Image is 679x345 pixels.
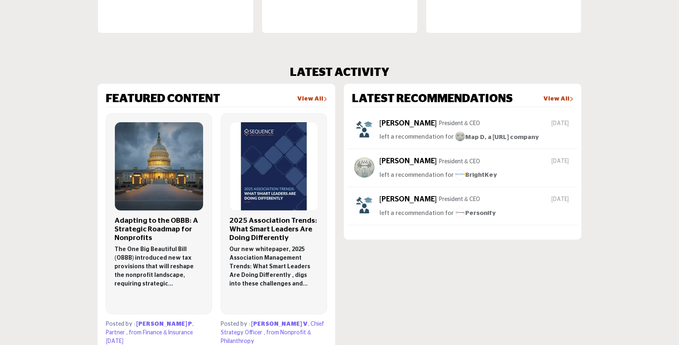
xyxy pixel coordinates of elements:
img: Logo of Sequence Consulting, click to view details [230,122,318,210]
span: left a recommendation for [380,210,454,216]
h5: [PERSON_NAME] [380,119,437,128]
span: [DATE] [551,119,572,128]
span: [PERSON_NAME] [251,321,302,327]
span: , Partner [106,321,194,336]
h5: [PERSON_NAME] [380,195,437,204]
h2: LATEST RECOMMENDATIONS [352,92,513,106]
span: BrightKey [455,172,497,178]
span: , from Finance & Insurance [126,330,193,336]
h3: 2025 Association Trends: What Smart Leaders Are Doing Differently [229,217,318,242]
span: V [303,321,308,327]
a: View All [297,95,327,103]
span: left a recommendation for [380,134,454,140]
img: image [455,131,465,142]
img: image [455,169,465,180]
p: Our new whitepaper, 2025 Association Management Trends: What Smart Leaders Are Doing Differently ... [229,245,318,288]
span: Personify [455,210,496,216]
p: President & CEO [439,158,480,166]
img: avtar-image [354,119,375,140]
span: P [188,321,192,327]
img: Logo of Aprio LLP, click to view details [115,122,203,210]
span: [DATE] [551,157,572,166]
span: Map D, a [URL] company [455,134,540,140]
h3: Adapting to the OBBB: A Strategic Roadmap for Nonprofits [114,217,203,242]
p: President & CEO [439,119,480,128]
a: imageBrightKey [455,170,497,180]
h2: LATEST ACTIVITY [290,66,389,80]
a: imagePersonify [455,208,496,219]
img: avtar-image [354,157,375,178]
span: left a recommendation for [380,172,454,178]
img: avtar-image [354,195,375,216]
h2: FEATURED CONTENT [106,92,220,106]
a: View All [543,95,573,103]
img: image [455,208,465,218]
h5: [PERSON_NAME] [380,157,437,166]
a: imageMap D, a [URL] company [455,132,540,142]
span: , from Nonprofit & Philanthropy [221,330,311,344]
p: President & CEO [439,195,480,204]
p: Posted by : [106,320,212,337]
p: The One Big Beautiful Bill (OBBB) introduced new tax provisions that will reshape the nonprofit l... [114,245,203,288]
span: [DATE] [106,338,123,344]
span: , Chief Strategy Officer [221,321,324,336]
span: [PERSON_NAME] [136,321,187,327]
span: [DATE] [551,195,572,204]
